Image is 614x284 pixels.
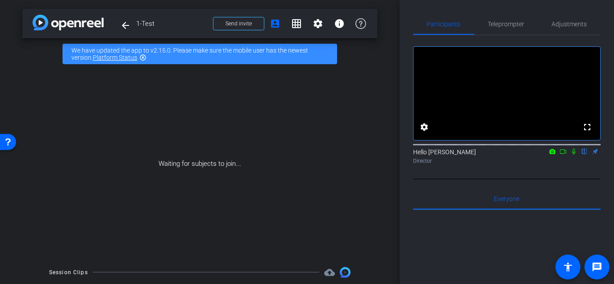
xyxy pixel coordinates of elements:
img: app-logo [33,15,104,30]
div: Hello [PERSON_NAME] [413,148,601,165]
div: Session Clips [49,268,88,277]
a: Platform Status [93,54,137,61]
mat-icon: grid_on [291,18,302,29]
span: Participants [427,21,461,27]
mat-icon: settings [419,122,430,132]
mat-icon: account_box [270,18,280,29]
span: Teleprompter [488,21,525,27]
span: Everyone [494,196,520,202]
mat-icon: cloud_upload [324,267,335,278]
span: Adjustments [552,21,587,27]
mat-icon: flip [579,147,590,155]
mat-icon: message [592,262,602,272]
div: Waiting for subjects to join... [22,70,377,258]
mat-icon: highlight_off [139,54,146,61]
mat-icon: fullscreen [582,122,593,132]
span: Destinations for your clips [324,267,335,278]
button: Send invite [213,17,264,30]
div: We have updated the app to v2.15.0. Please make sure the mobile user has the newest version. [63,44,337,64]
mat-icon: accessibility [563,262,573,272]
mat-icon: settings [313,18,323,29]
mat-icon: arrow_back [120,20,131,31]
span: Send invite [226,20,252,27]
mat-icon: info [334,18,345,29]
img: Session clips [340,267,351,278]
div: Director [413,157,601,165]
span: 1-Test [136,15,208,33]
